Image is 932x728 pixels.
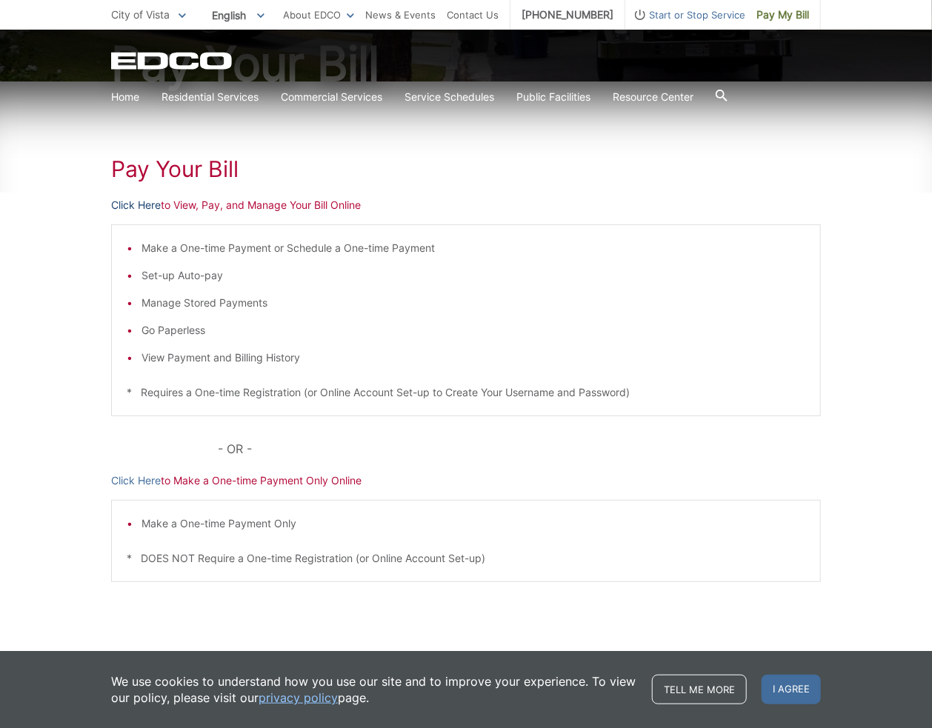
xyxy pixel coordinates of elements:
li: Make a One-time Payment or Schedule a One-time Payment [142,240,805,256]
a: Public Facilities [516,89,590,105]
li: View Payment and Billing History [142,350,805,366]
p: * DOES NOT Require a One-time Registration (or Online Account Set-up) [127,550,805,567]
p: to Make a One-time Payment Only Online [111,472,821,489]
a: Click Here [111,197,161,213]
a: Click Here [111,472,161,489]
a: EDCD logo. Return to the homepage. [111,52,234,70]
a: Tell me more [652,675,747,704]
a: Commercial Services [281,89,382,105]
a: Home [111,89,139,105]
a: News & Events [365,7,436,23]
p: - OR - [218,438,821,459]
p: * Requires a One-time Registration (or Online Account Set-up to Create Your Username and Password) [127,384,805,401]
h1: Pay Your Bill [111,156,821,182]
li: Make a One-time Payment Only [142,515,805,532]
span: English [201,3,276,27]
p: to View, Pay, and Manage Your Bill Online [111,197,821,213]
span: City of Vista [111,8,170,21]
li: Manage Stored Payments [142,295,805,311]
a: Residential Services [162,89,259,105]
span: Pay My Bill [756,7,809,23]
li: Go Paperless [142,322,805,338]
a: Resource Center [613,89,693,105]
p: We use cookies to understand how you use our site and to improve your experience. To view our pol... [111,673,637,706]
a: About EDCO [283,7,354,23]
span: I agree [762,675,821,704]
a: privacy policy [259,689,338,706]
li: Set-up Auto-pay [142,267,805,284]
a: Service Schedules [405,89,494,105]
a: Contact Us [447,7,499,23]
